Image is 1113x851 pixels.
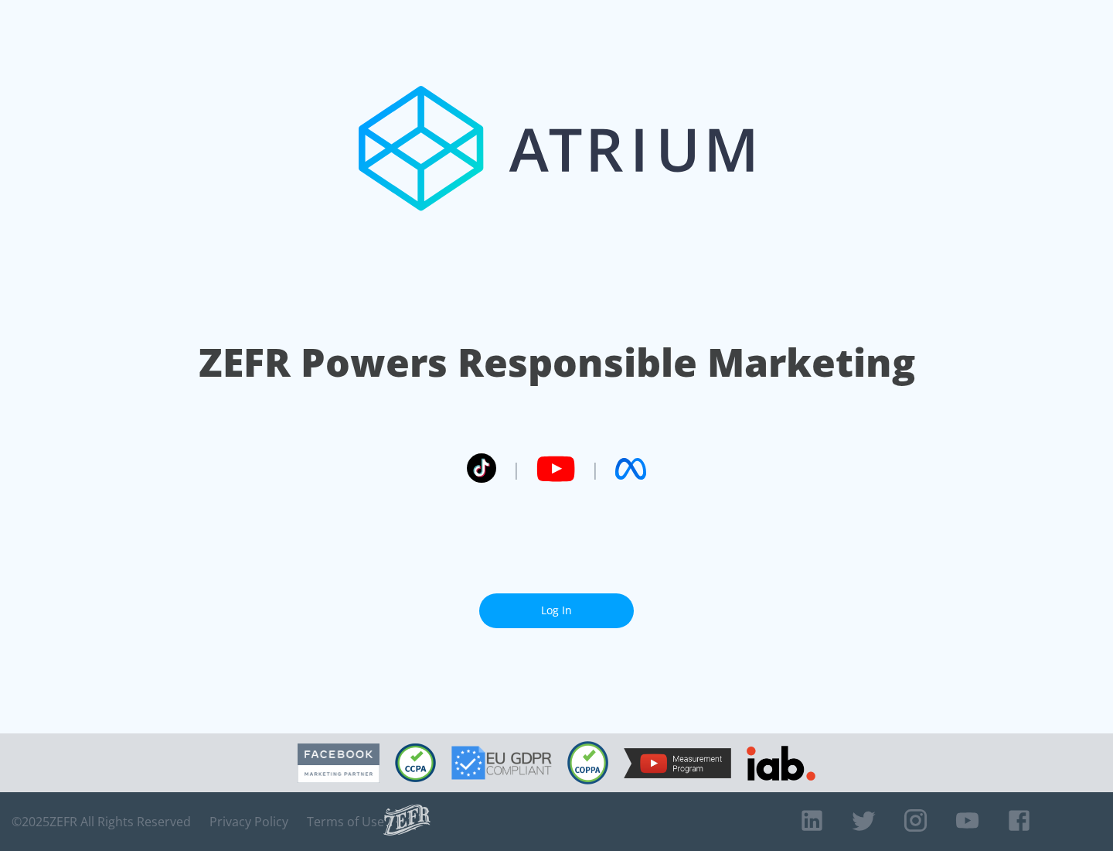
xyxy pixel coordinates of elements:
span: | [512,457,521,480]
img: IAB [747,746,815,781]
img: COPPA Compliant [567,741,608,784]
h1: ZEFR Powers Responsible Marketing [199,336,915,389]
img: Facebook Marketing Partner [298,743,380,783]
img: YouTube Measurement Program [624,748,731,778]
span: | [591,457,600,480]
a: Terms of Use [307,814,384,829]
img: CCPA Compliant [395,743,436,782]
a: Log In [479,593,634,628]
a: Privacy Policy [209,814,288,829]
img: GDPR Compliant [451,746,552,780]
span: © 2025 ZEFR All Rights Reserved [12,814,191,829]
